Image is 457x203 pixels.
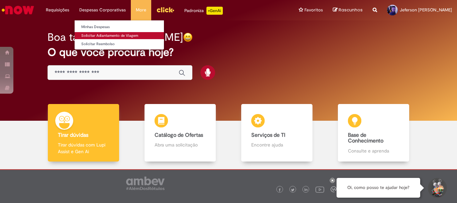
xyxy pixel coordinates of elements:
div: Padroniza [184,7,223,15]
button: Iniciar Conversa de Suporte [427,178,447,198]
img: logo_footer_facebook.png [278,188,281,192]
a: Catálogo de Ofertas Abra uma solicitação [132,104,229,162]
a: Solicitar Reembolso [75,40,164,48]
a: Serviços de TI Encontre ajuda [229,104,325,162]
span: More [136,7,146,13]
span: Favoritos [304,7,323,13]
a: Base de Conhecimento Consulte e aprenda [325,104,422,162]
a: Tirar dúvidas Tirar dúvidas com Lupi Assist e Gen Ai [35,104,132,162]
b: Base de Conhecimento [348,132,383,144]
a: Minhas Despesas [75,23,164,31]
p: Encontre ajuda [251,141,302,148]
img: logo_footer_youtube.png [315,185,324,194]
h2: O que você procura hoje? [48,46,409,58]
b: Catálogo de Ofertas [155,132,203,138]
p: Tirar dúvidas com Lupi Assist e Gen Ai [58,141,109,155]
p: Consulte e aprenda [348,147,399,154]
a: Rascunhos [333,7,363,13]
img: logo_footer_workplace.png [331,186,337,192]
img: logo_footer_linkedin.png [304,188,308,192]
p: Abra uma solicitação [155,141,205,148]
img: click_logo_yellow_360x200.png [156,5,174,15]
b: Serviços de TI [251,132,285,138]
span: Requisições [46,7,69,13]
div: Oi, como posso te ajudar hoje? [337,178,420,198]
img: logo_footer_twitter.png [291,188,294,192]
h2: Boa tarde, [PERSON_NAME] [48,31,183,43]
img: ServiceNow [1,3,35,17]
span: Despesas Corporativas [79,7,126,13]
span: Rascunhos [339,7,363,13]
span: Jeferson [PERSON_NAME] [400,7,452,13]
img: logo_footer_ambev_rotulo_gray.png [126,177,165,190]
ul: Despesas Corporativas [74,20,164,50]
p: +GenAi [206,7,223,15]
a: Solicitar Adiantamento de Viagem [75,32,164,39]
b: Tirar dúvidas [58,132,88,138]
img: happy-face.png [183,32,193,42]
